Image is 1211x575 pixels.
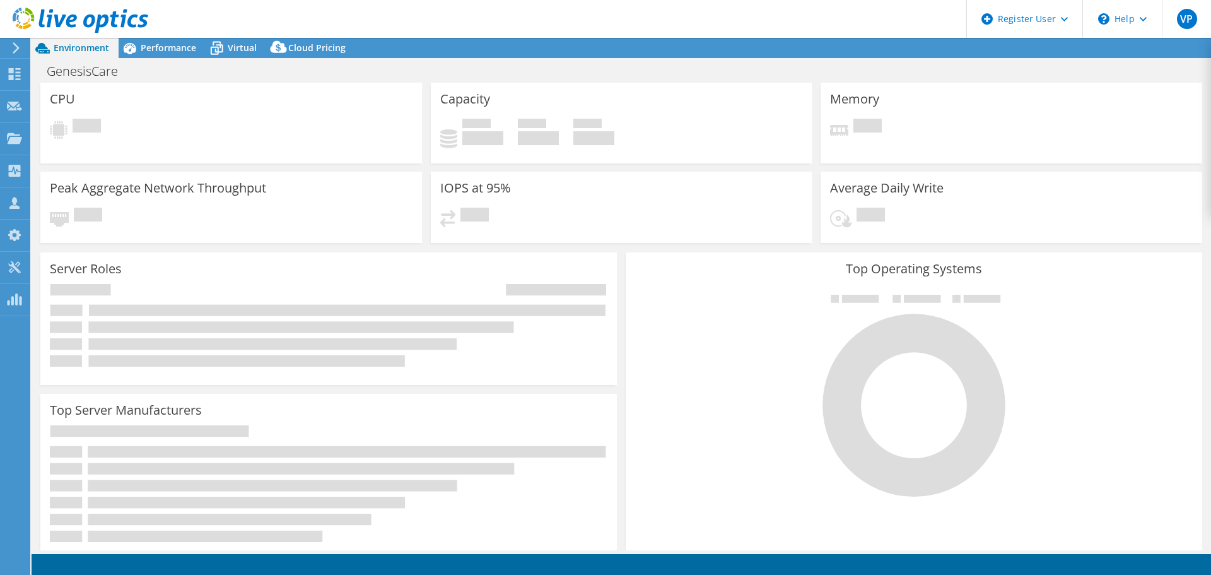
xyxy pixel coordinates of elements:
[440,92,490,106] h3: Capacity
[1098,13,1109,25] svg: \n
[462,119,491,131] span: Used
[228,42,257,54] span: Virtual
[54,42,109,54] span: Environment
[73,119,101,136] span: Pending
[573,131,614,145] h4: 0 GiB
[635,262,1193,276] h3: Top Operating Systems
[74,208,102,225] span: Pending
[50,92,75,106] h3: CPU
[141,42,196,54] span: Performance
[460,208,489,225] span: Pending
[573,119,602,131] span: Total
[1177,9,1197,29] span: VP
[50,262,122,276] h3: Server Roles
[50,403,202,417] h3: Top Server Manufacturers
[41,64,137,78] h1: GenesisCare
[50,181,266,195] h3: Peak Aggregate Network Throughput
[440,181,511,195] h3: IOPS at 95%
[830,181,944,195] h3: Average Daily Write
[462,131,503,145] h4: 0 GiB
[518,131,559,145] h4: 0 GiB
[853,119,882,136] span: Pending
[830,92,879,106] h3: Memory
[518,119,546,131] span: Free
[857,208,885,225] span: Pending
[288,42,346,54] span: Cloud Pricing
